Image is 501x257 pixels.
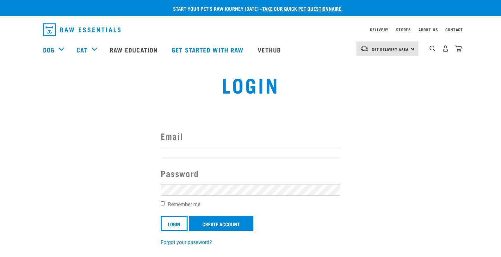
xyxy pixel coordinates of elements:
[43,45,54,54] a: Dog
[442,45,449,52] img: user.png
[161,130,340,143] label: Email
[161,201,165,205] input: Remember me
[95,73,406,96] h1: Login
[38,21,463,39] nav: dropdown navigation
[455,45,462,52] img: home-icon@2x.png
[360,46,369,52] img: van-moving.png
[103,37,165,62] a: Raw Education
[430,46,436,52] img: home-icon-1@2x.png
[370,28,388,31] a: Delivery
[161,239,212,245] a: Forgot your password?
[161,201,340,208] label: Remember me
[43,23,121,36] img: Raw Essentials Logo
[372,48,409,50] span: Set Delivery Area
[165,37,251,62] a: Get started with Raw
[189,216,253,231] a: Create Account
[396,28,411,31] a: Stores
[251,37,289,62] a: Vethub
[161,216,188,231] input: Login
[418,28,438,31] a: About Us
[445,28,463,31] a: Contact
[161,167,340,180] label: Password
[77,45,87,54] a: Cat
[262,7,343,10] a: take our quick pet questionnaire.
